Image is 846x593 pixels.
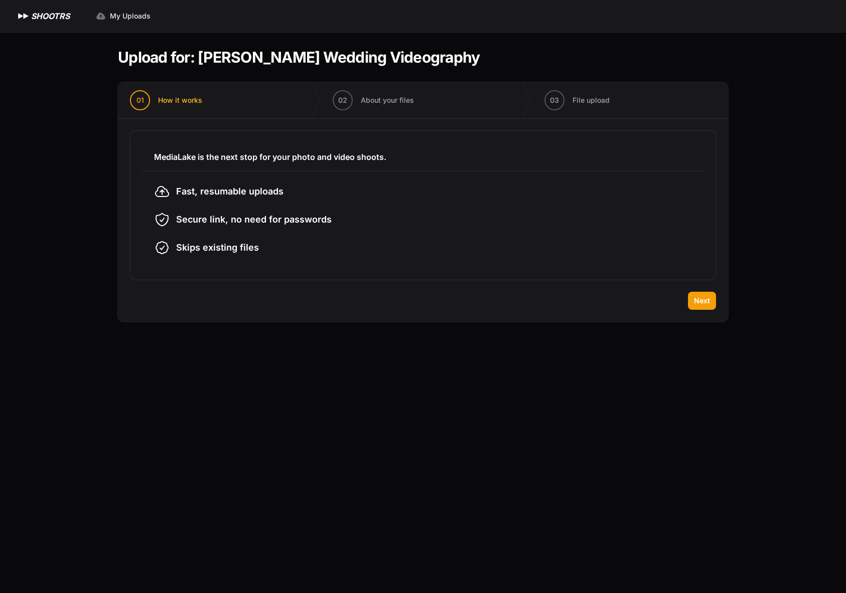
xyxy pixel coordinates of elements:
h1: SHOOTRS [31,10,70,22]
h3: MediaLake is the next stop for your photo and video shoots. [154,151,692,163]
button: 03 File upload [532,82,622,118]
span: 03 [550,95,559,105]
span: 02 [338,95,347,105]
h1: Upload for: [PERSON_NAME] Wedding Videography [118,48,480,66]
a: My Uploads [90,7,157,25]
button: 01 How it works [118,82,214,118]
button: Next [688,292,716,310]
img: SHOOTRS [16,10,31,22]
span: 01 [136,95,144,105]
span: Skips existing files [176,241,259,255]
span: About your files [361,95,414,105]
span: Secure link, no need for passwords [176,213,332,227]
span: My Uploads [110,11,151,21]
button: 02 About your files [321,82,426,118]
span: How it works [158,95,202,105]
span: Next [694,296,710,306]
span: Fast, resumable uploads [176,184,284,199]
a: SHOOTRS SHOOTRS [16,10,70,22]
span: File upload [573,95,610,105]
